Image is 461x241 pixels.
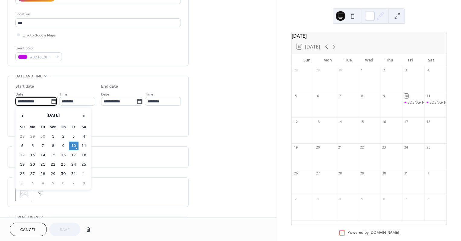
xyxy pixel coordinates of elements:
[293,119,298,124] div: 12
[359,54,379,66] div: Wed
[421,54,441,66] div: Sat
[315,119,320,124] div: 13
[79,179,89,188] td: 8
[59,132,68,141] td: 2
[360,171,364,175] div: 29
[48,123,58,132] th: We
[404,68,408,73] div: 3
[360,94,364,98] div: 8
[48,142,58,150] td: 8
[38,160,48,169] td: 21
[69,142,78,150] td: 10
[69,151,78,160] td: 17
[28,142,37,150] td: 6
[38,142,48,150] td: 7
[382,196,386,201] div: 6
[28,132,37,141] td: 29
[296,54,317,66] div: Sun
[338,94,342,98] div: 7
[426,171,431,175] div: 1
[293,196,298,201] div: 2
[48,170,58,178] td: 29
[79,160,89,169] td: 25
[404,145,408,150] div: 24
[292,32,446,39] div: [DATE]
[48,151,58,160] td: 15
[38,170,48,178] td: 28
[101,83,118,90] div: End date
[59,170,68,178] td: 30
[59,91,68,98] span: Time
[360,68,364,73] div: 1
[69,123,78,132] th: Fr
[79,110,88,122] span: ›
[426,94,431,98] div: 11
[15,83,34,90] div: Start date
[69,132,78,141] td: 3
[59,142,68,150] td: 9
[382,94,386,98] div: 9
[382,171,386,175] div: 30
[18,132,27,141] td: 28
[426,145,431,150] div: 25
[426,119,431,124] div: 18
[293,145,298,150] div: 19
[59,151,68,160] td: 16
[28,170,37,178] td: 27
[38,132,48,141] td: 30
[400,54,421,66] div: Fri
[379,54,400,66] div: Thu
[79,132,89,141] td: 4
[48,132,58,141] td: 1
[402,100,424,105] div: SDSNG- November Hike
[79,170,89,178] td: 1
[360,196,364,201] div: 5
[15,185,32,202] div: ;
[338,171,342,175] div: 28
[293,171,298,175] div: 26
[69,160,78,169] td: 24
[382,68,386,73] div: 2
[79,151,89,160] td: 18
[18,123,27,132] th: Su
[38,123,48,132] th: Tu
[317,54,338,66] div: Mon
[338,145,342,150] div: 21
[101,91,109,98] span: Date
[28,109,78,122] th: [DATE]
[59,123,68,132] th: Th
[426,68,431,73] div: 4
[382,145,386,150] div: 23
[404,94,408,98] div: 10
[404,196,408,201] div: 7
[338,119,342,124] div: 14
[18,142,27,150] td: 5
[315,196,320,201] div: 3
[30,54,52,61] span: #BD10E0FF
[18,160,27,169] td: 19
[23,32,56,39] span: Link to Google Maps
[28,151,37,160] td: 13
[424,100,446,105] div: SDSNG- Fleet Science Center
[69,170,78,178] td: 31
[28,160,37,169] td: 20
[18,151,27,160] td: 12
[360,145,364,150] div: 22
[15,11,180,17] div: Location
[59,179,68,188] td: 6
[338,196,342,201] div: 4
[315,68,320,73] div: 29
[404,119,408,124] div: 17
[79,142,89,150] td: 11
[145,91,153,98] span: Time
[28,179,37,188] td: 3
[38,179,48,188] td: 4
[408,100,448,105] div: SDSNG- November Hike
[315,171,320,175] div: 27
[293,94,298,98] div: 5
[15,214,38,221] span: Event links
[18,170,27,178] td: 26
[48,179,58,188] td: 5
[10,223,47,236] button: Cancel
